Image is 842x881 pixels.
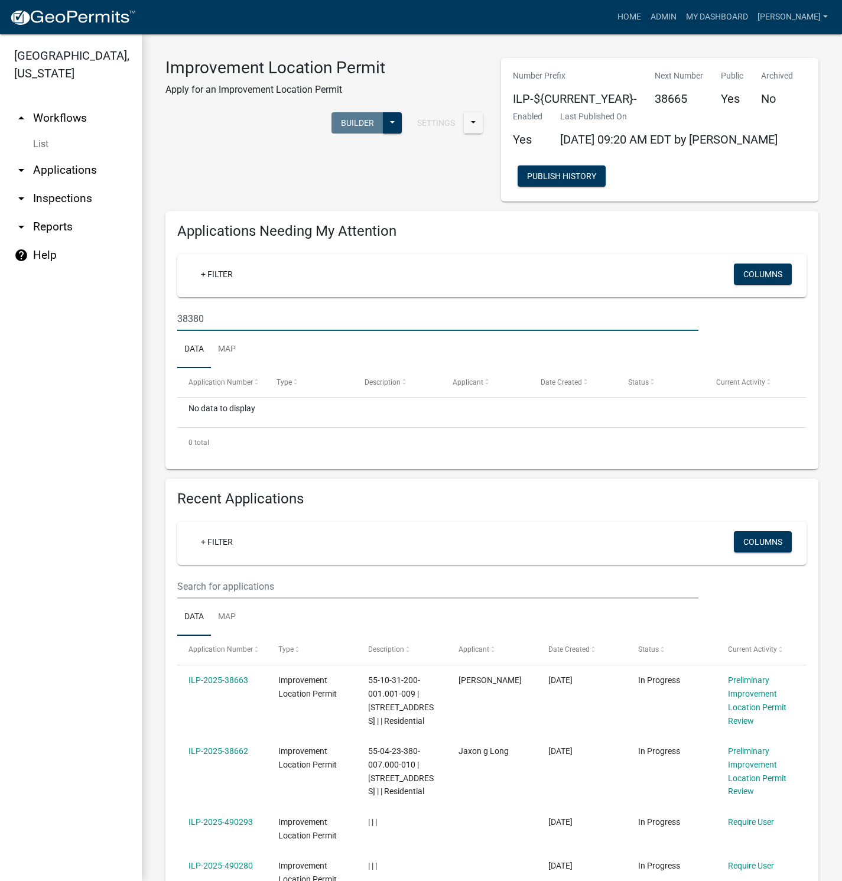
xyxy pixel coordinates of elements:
[717,636,807,664] datatable-header-cell: Current Activity
[628,378,649,386] span: Status
[705,368,793,396] datatable-header-cell: Current Activity
[265,368,353,396] datatable-header-cell: Type
[627,636,717,664] datatable-header-cell: Status
[447,636,537,664] datatable-header-cell: Applicant
[638,746,680,756] span: In Progress
[655,92,703,106] h5: 38665
[728,746,786,796] a: Preliminary Improvement Location Permit Review
[14,111,28,125] i: arrow_drop_up
[459,746,509,756] span: Jaxon g Long
[548,861,573,870] span: 10/09/2025
[188,746,248,756] a: ILP-2025-38662
[728,675,786,725] a: Preliminary Improvement Location Permit Review
[188,378,253,386] span: Application Number
[613,6,646,28] a: Home
[188,817,253,827] a: ILP-2025-490293
[365,378,401,386] span: Description
[368,645,404,654] span: Description
[177,368,265,396] datatable-header-cell: Application Number
[165,58,385,78] h3: Improvement Location Permit
[728,645,777,654] span: Current Activity
[368,861,377,870] span: | | |
[278,746,337,769] span: Improvement Location Permit
[177,398,807,427] div: No data to display
[529,368,617,396] datatable-header-cell: Date Created
[513,132,542,147] h5: Yes
[716,378,765,386] span: Current Activity
[191,531,242,552] a: + Filter
[278,817,337,840] span: Improvement Location Permit
[278,645,294,654] span: Type
[14,163,28,177] i: arrow_drop_down
[191,264,242,285] a: + Filter
[441,368,529,396] datatable-header-cell: Applicant
[14,191,28,206] i: arrow_drop_down
[368,746,434,796] span: 55-04-23-380-007.000-010 | 3642 WHIPPOORWILL LAKE N DR | | Residential
[681,6,753,28] a: My Dashboard
[548,746,573,756] span: 10/09/2025
[548,675,573,685] span: 10/09/2025
[721,70,743,82] p: Public
[177,636,267,664] datatable-header-cell: Application Number
[357,636,447,664] datatable-header-cell: Description
[177,331,211,369] a: Data
[638,817,680,827] span: In Progress
[368,675,434,725] span: 55-10-31-200-001.001-009 | 858 CENTENNIAL RD | | Residential
[728,861,774,870] a: Require User
[277,378,292,386] span: Type
[655,70,703,82] p: Next Number
[408,112,464,134] button: Settings
[188,645,253,654] span: Application Number
[211,331,243,369] a: Map
[560,132,778,147] span: [DATE] 09:20 AM EDT by [PERSON_NAME]
[537,636,627,664] datatable-header-cell: Date Created
[177,490,807,508] h4: Recent Applications
[560,110,778,123] p: Last Published On
[734,531,792,552] button: Columns
[541,378,582,386] span: Date Created
[165,83,385,97] p: Apply for an Improvement Location Permit
[353,368,441,396] datatable-header-cell: Description
[513,92,637,106] h5: ILP-${CURRENT_YEAR}-
[177,574,698,599] input: Search for applications
[177,599,211,636] a: Data
[548,645,590,654] span: Date Created
[638,861,680,870] span: In Progress
[14,248,28,262] i: help
[518,165,606,187] button: Publish History
[278,675,337,698] span: Improvement Location Permit
[734,264,792,285] button: Columns
[459,645,489,654] span: Applicant
[617,368,705,396] datatable-header-cell: Status
[728,817,774,827] a: Require User
[638,675,680,685] span: In Progress
[177,307,698,331] input: Search for applications
[267,636,357,664] datatable-header-cell: Type
[211,599,243,636] a: Map
[513,70,637,82] p: Number Prefix
[761,92,793,106] h5: No
[518,173,606,182] wm-modal-confirm: Workflow Publish History
[459,675,522,685] span: Martha malm
[188,675,248,685] a: ILP-2025-38663
[753,6,833,28] a: [PERSON_NAME]
[453,378,483,386] span: Applicant
[177,223,807,240] h4: Applications Needing My Attention
[646,6,681,28] a: Admin
[721,92,743,106] h5: Yes
[188,861,253,870] a: ILP-2025-490280
[513,110,542,123] p: Enabled
[761,70,793,82] p: Archived
[177,428,807,457] div: 0 total
[638,645,659,654] span: Status
[368,817,377,827] span: | | |
[14,220,28,234] i: arrow_drop_down
[548,817,573,827] span: 10/09/2025
[331,112,383,134] button: Builder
